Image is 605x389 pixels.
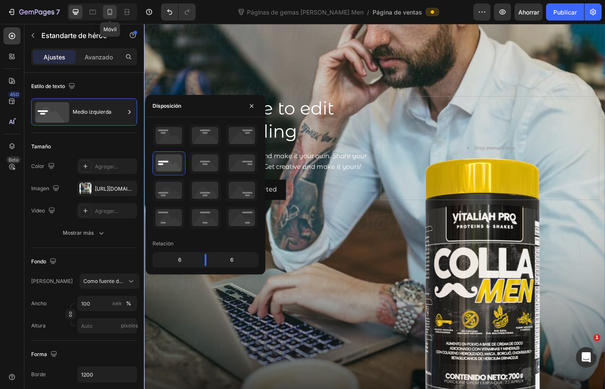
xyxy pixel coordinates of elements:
button: píxeles [123,298,134,309]
font: 1 [595,335,599,340]
font: Beta [9,157,18,163]
button: % [112,298,122,309]
font: 6 [230,256,233,263]
font: Estilo de texto [31,83,65,89]
font: [PERSON_NAME] [31,278,73,284]
font: Medio izquierda [73,109,112,115]
font: Ahorrar [518,9,539,16]
font: Altura [31,322,46,329]
font: Avanzado [85,53,113,61]
div: Drop element here [367,135,412,141]
div: Deshacer/Rehacer [161,3,196,21]
button: Como fuente de banner [79,274,139,289]
iframe: Área de diseño [144,24,605,389]
button: Ahorrar [514,3,543,21]
button: Publicar [546,3,584,21]
input: píxeles% [77,296,137,311]
font: píxeles [121,322,138,329]
font: Agregar... [95,163,118,170]
font: 6 [178,256,181,263]
font: Ajustes [44,53,65,61]
font: Publicar [553,9,577,16]
font: 450 [10,91,19,97]
font: Como fuente de banner [83,278,140,284]
font: Página de ventas [373,9,422,16]
font: Disposición [153,103,181,109]
font: Mostrar más [63,230,94,236]
font: Color [31,163,44,169]
font: Tamaño [31,143,51,150]
font: / [367,9,369,16]
button: 7 [3,3,64,21]
font: Páginas de gemas [PERSON_NAME] Men [247,9,364,16]
font: Video [31,207,45,214]
p: Estandarte de héroe [41,30,114,41]
font: Ancho [31,300,47,306]
input: píxeles [77,318,137,333]
font: % [126,300,131,306]
font: [URL][DOMAIN_NAME] [95,186,150,192]
font: Forma [31,351,47,357]
button: Mostrar más [31,225,137,241]
font: Agregar... [95,208,118,214]
font: Fondo [31,258,46,265]
iframe: Chat en vivo de Intercom [576,347,596,368]
font: Imagen [31,185,49,192]
font: Relación [153,240,173,247]
input: Auto [78,367,137,382]
font: Borde [31,371,46,377]
font: Estandarte de héroe [41,31,107,40]
font: 7 [56,8,60,16]
font: píxeles [108,300,125,306]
